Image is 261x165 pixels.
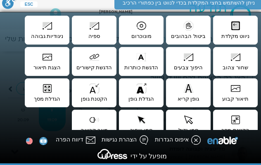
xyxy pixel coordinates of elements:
button: הקטנת גופן [72,78,116,107]
button: ניווט מקלדת [213,16,258,45]
button: הצגת תיאור [25,47,69,76]
a: Enable Website [206,139,239,148]
button: ספיה [72,16,116,45]
svg: uPress [97,149,127,159]
span: [PERSON_NAME] [99,9,133,14]
span: הצהרת נגישות [102,136,139,143]
button: הצהרת נגישות [101,134,150,148]
button: הדגשת כותרות [119,47,164,76]
button: הגדלת מסך [25,78,69,107]
button: סמן גדול [166,110,211,139]
button: סמן שחור [119,110,164,139]
span: דיווח הפרה [56,136,85,143]
button: תיאור קבוע [213,78,258,107]
span: איפוס הגדרות [155,136,191,143]
button: היפוך צבעים [166,47,211,76]
button: מונוכרום [119,16,164,45]
button: גופן קריא [166,78,211,107]
button: הדגשת קישורים [72,47,116,76]
button: ביטול הבהובים [166,16,211,45]
button: הגדלת גופן [119,78,164,107]
button: דיווח הפרה [55,134,97,148]
button: איפוס הגדרות [154,134,202,148]
button: הקטנת מסך [213,110,258,139]
a: מופעל על ידי [93,152,168,160]
button: שחור צהוב [213,47,258,76]
button: מצב קריאה [72,110,116,139]
button: ניגודיות גבוהה [25,16,69,45]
